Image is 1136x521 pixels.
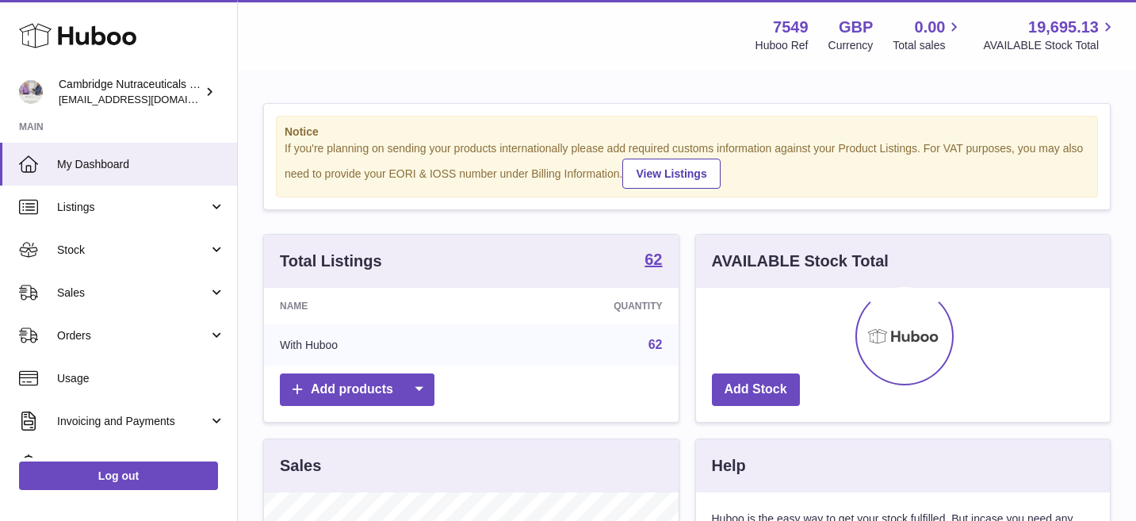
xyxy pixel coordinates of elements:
[57,243,208,258] span: Stock
[59,93,233,105] span: [EMAIL_ADDRESS][DOMAIN_NAME]
[648,338,663,351] a: 62
[839,17,873,38] strong: GBP
[57,457,225,472] span: Cases
[644,251,662,267] strong: 62
[264,324,483,366] td: With Huboo
[285,141,1089,189] div: If you're planning on sending your products internationally please add required customs informati...
[712,374,800,406] a: Add Stock
[264,288,483,324] th: Name
[622,159,720,189] a: View Listings
[828,38,874,53] div: Currency
[893,17,963,53] a: 0.00 Total sales
[285,125,1089,140] strong: Notice
[57,285,208,301] span: Sales
[59,77,201,107] div: Cambridge Nutraceuticals Ltd
[19,462,218,490] a: Log out
[280,251,382,272] h3: Total Listings
[57,157,225,172] span: My Dashboard
[712,455,746,477] h3: Help
[644,251,662,270] a: 62
[57,200,208,215] span: Listings
[280,455,321,477] h3: Sales
[483,288,679,324] th: Quantity
[280,374,434,406] a: Add products
[712,251,889,272] h3: AVAILABLE Stock Total
[1028,17,1099,38] span: 19,695.13
[57,328,208,343] span: Orders
[983,17,1117,53] a: 19,695.13 AVAILABLE Stock Total
[893,38,963,53] span: Total sales
[915,17,946,38] span: 0.00
[57,371,225,386] span: Usage
[57,414,208,429] span: Invoicing and Payments
[755,38,809,53] div: Huboo Ref
[773,17,809,38] strong: 7549
[983,38,1117,53] span: AVAILABLE Stock Total
[19,80,43,104] img: qvc@camnutra.com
